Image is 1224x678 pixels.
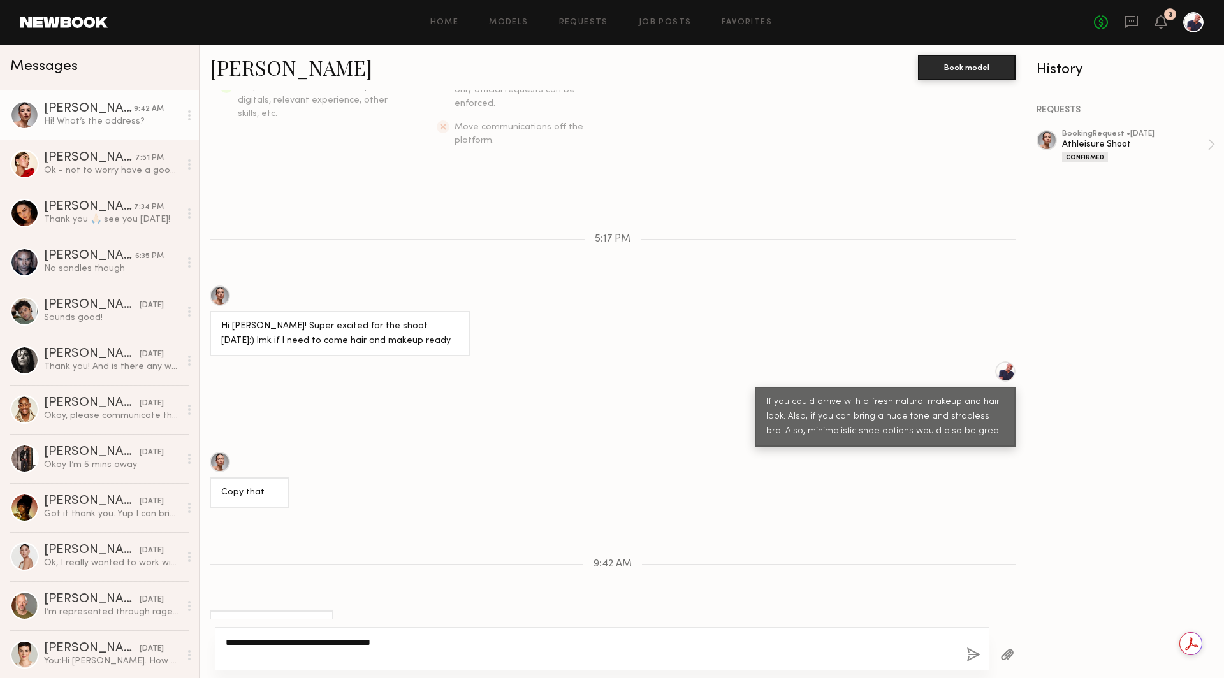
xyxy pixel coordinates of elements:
span: Messages [10,59,78,74]
div: [DATE] [140,496,164,508]
button: Book model [918,55,1016,80]
div: You: Hi [PERSON_NAME]. How are you? I wanted to see if you're available for a small lifestyle sho... [44,655,180,667]
span: 9:42 AM [594,559,632,570]
div: [PERSON_NAME] [44,201,134,213]
a: Favorites [722,18,772,27]
div: [DATE] [140,349,164,361]
span: Request additional info, like updated digitals, relevant experience, other skills, etc. [238,83,397,118]
div: I’m represented through rage talent and I am happy to be part of any kind of military focused pro... [44,606,180,618]
div: [PERSON_NAME] [44,103,134,115]
div: 7:51 PM [135,152,164,164]
a: Book model [918,61,1016,72]
div: Okay I’m 5 mins away [44,459,180,471]
div: Thank you 🙏🏻 see you [DATE]! [44,213,180,226]
a: Requests [559,18,608,27]
span: 5:17 PM [595,234,630,245]
div: Ok - not to worry have a good shoot 😊 [44,164,180,177]
div: History [1037,62,1215,77]
div: Hi [PERSON_NAME]! Super excited for the shoot [DATE]:) lmk if I need to come hair and makeup ready [221,319,459,349]
div: [PERSON_NAME] [44,152,135,164]
div: [PERSON_NAME] [44,299,140,312]
div: Athleisure Shoot [1062,138,1207,150]
div: REQUESTS [1037,106,1215,115]
a: Models [489,18,528,27]
div: Okay, please communicate that better next time. When you do, feel free to reach out. Thanks for t... [44,410,180,422]
div: [DATE] [140,447,164,459]
div: Hi! What’s the address? [44,115,180,127]
div: Sounds good! [44,312,180,324]
div: [DATE] [140,643,164,655]
div: [DATE] [140,594,164,606]
div: [PERSON_NAME] [44,544,140,557]
div: [DATE] [140,398,164,410]
div: [PERSON_NAME] [44,397,140,410]
div: [PERSON_NAME] [44,348,140,361]
div: No sandles though [44,263,180,275]
div: Copy that [221,486,277,500]
div: [PERSON_NAME] [44,446,140,459]
div: [PERSON_NAME] [44,642,140,655]
span: Move communications off the platform. [455,123,583,145]
a: [PERSON_NAME] [210,54,372,81]
div: [PERSON_NAME] [44,495,140,508]
div: booking Request • [DATE] [1062,130,1207,138]
a: bookingRequest •[DATE]Athleisure ShootConfirmed [1062,130,1215,162]
div: Ok, I really wanted to work with you, will need to follow how I feel about stock imagery though. ... [44,557,180,569]
div: 3 [1169,11,1172,18]
div: If you could arrive with a fresh natural makeup and hair look. Also, if you can bring a nude tone... [766,395,1004,439]
div: 6:35 PM [135,250,164,263]
div: [DATE] [140,299,164,312]
div: Hi! What’s the address? [221,619,322,633]
a: Job Posts [639,18,692,27]
div: [DATE] [140,545,164,557]
div: Thank you! And is there any way we could move the shoot to [DATE] or another day? I’m just trying... [44,361,180,373]
div: Got it thank you. Yup I can bring a casual look as well! [44,508,180,520]
div: 9:42 AM [134,103,164,115]
a: Home [430,18,459,27]
div: Confirmed [1062,152,1108,162]
span: Expect verbal commitments to hold - only official requests can be enforced. [455,73,616,108]
div: [PERSON_NAME] [44,250,135,263]
div: 7:34 PM [134,201,164,213]
div: [PERSON_NAME] [44,593,140,606]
